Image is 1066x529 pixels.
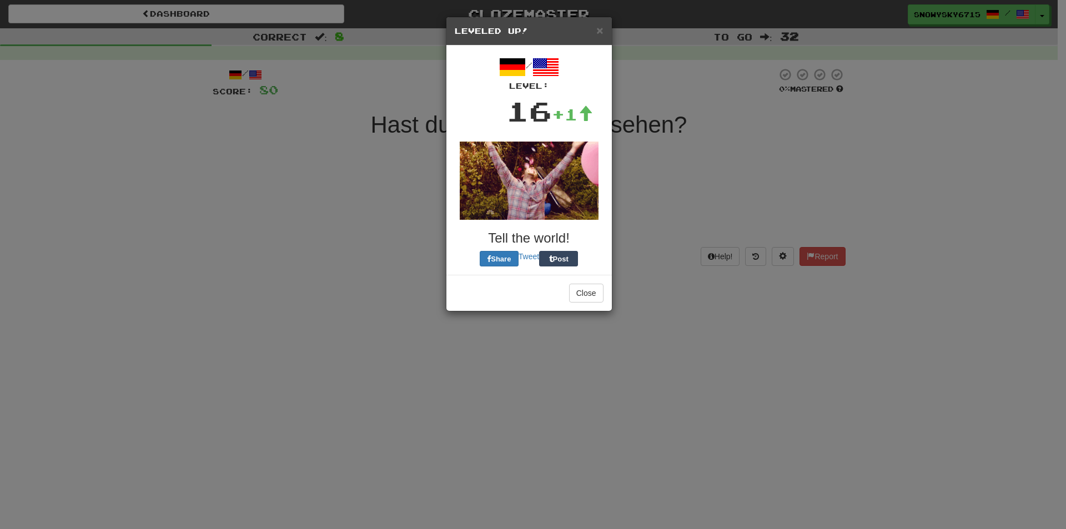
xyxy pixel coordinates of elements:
div: +1 [552,103,593,125]
button: Post [539,251,578,266]
img: andy-72a9b47756ecc61a9f6c0ef31017d13e025550094338bf53ee1bb5849c5fd8eb.gif [460,142,599,220]
span: × [596,24,603,37]
button: Close [596,24,603,36]
div: 16 [506,92,552,130]
div: Level: [455,80,604,92]
h3: Tell the world! [455,231,604,245]
button: Close [569,284,604,303]
div: / [455,54,604,92]
button: Share [480,251,519,266]
h5: Leveled Up! [455,26,604,37]
a: Tweet [519,252,539,261]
